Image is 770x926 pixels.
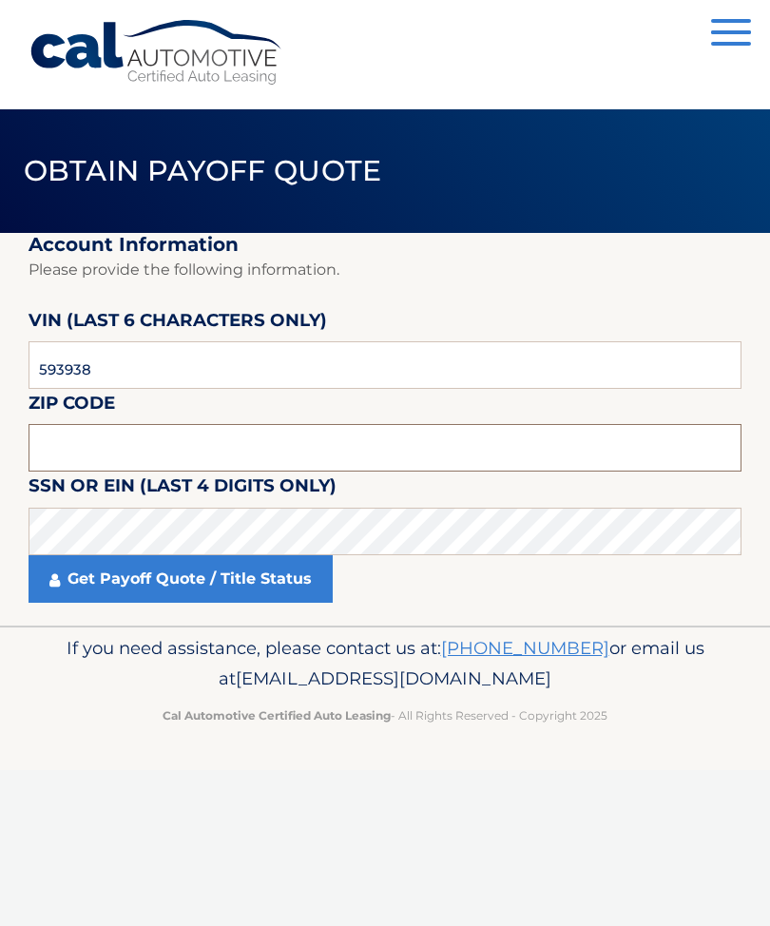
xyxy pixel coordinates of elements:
[29,555,333,603] a: Get Payoff Quote / Title Status
[441,637,609,659] a: [PHONE_NUMBER]
[29,389,115,424] label: Zip Code
[29,306,327,341] label: VIN (last 6 characters only)
[29,472,337,507] label: SSN or EIN (last 4 digits only)
[29,633,741,694] p: If you need assistance, please contact us at: or email us at
[29,257,741,283] p: Please provide the following information.
[163,708,391,723] strong: Cal Automotive Certified Auto Leasing
[29,705,741,725] p: - All Rights Reserved - Copyright 2025
[24,153,382,188] span: Obtain Payoff Quote
[711,19,751,50] button: Menu
[29,19,285,87] a: Cal Automotive
[29,233,741,257] h2: Account Information
[236,667,551,689] span: [EMAIL_ADDRESS][DOMAIN_NAME]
